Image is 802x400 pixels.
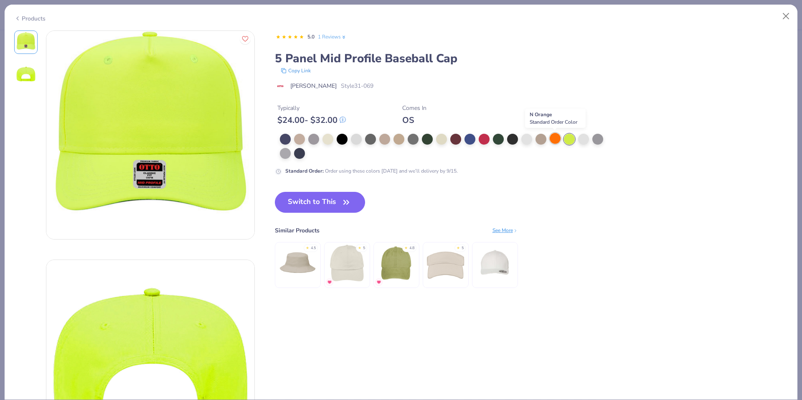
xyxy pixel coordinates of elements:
[277,104,346,112] div: Typically
[475,243,515,283] img: FlexFit 110® Pro-Formance Cap
[275,51,788,66] div: 5 Panel Mid Profile Baseball Cap
[426,243,465,283] img: Big Accessories Cotton Twill Visor
[46,31,254,239] img: Front
[457,245,460,249] div: ★
[492,227,518,234] div: See More
[402,104,426,112] div: Comes In
[16,32,36,52] img: Front
[278,66,313,75] button: copy to clipboard
[462,245,464,251] div: 5
[327,243,367,283] img: Big Accessories 6-Panel Twill Unstructured Cap
[290,82,337,90] span: [PERSON_NAME]
[778,8,794,24] button: Close
[376,280,381,285] img: MostFav.gif
[327,280,332,285] img: MostFav.gif
[307,33,315,40] span: 5.0
[409,245,414,251] div: 4.8
[306,245,309,249] div: ★
[402,115,426,125] div: OS
[376,243,416,283] img: Adams Optimum Pigment Dyed-Cap
[16,64,36,84] img: Back
[358,245,361,249] div: ★
[285,167,458,175] div: Order using these colors [DATE] and we’ll delivery by 9/15.
[275,83,286,89] img: brand logo
[404,245,408,249] div: ★
[275,226,320,235] div: Similar Products
[311,245,316,251] div: 4.5
[285,168,324,174] strong: Standard Order :
[276,31,304,44] div: 5.0 Stars
[525,109,586,128] div: N Orange
[240,33,251,44] button: Like
[530,119,577,125] span: Standard Order Color
[341,82,373,90] span: Style 31-069
[318,33,347,41] a: 1 Reviews
[363,245,365,251] div: 5
[277,115,346,125] div: $ 24.00 - $ 32.00
[275,192,365,213] button: Switch to This
[14,14,46,23] div: Products
[278,243,317,283] img: Big Accessories Crusher Bucket Cap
